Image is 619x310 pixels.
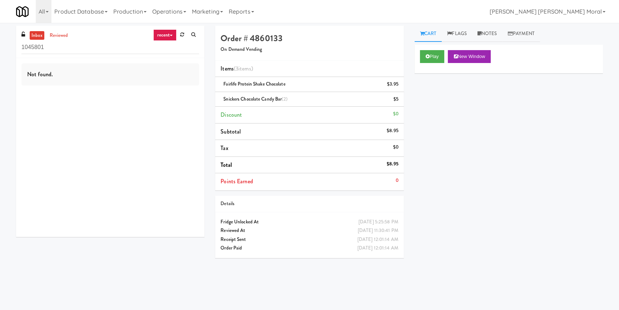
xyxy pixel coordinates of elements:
a: Cart [415,26,442,42]
h5: On Demand Vending [221,47,398,52]
span: Discount [221,111,242,119]
div: Reviewed At [221,226,398,235]
span: Total [221,161,232,169]
div: $8.95 [387,160,398,169]
div: $5 [393,95,398,104]
a: inbox [30,31,44,40]
span: (3 ) [234,64,253,73]
div: $8.95 [387,126,398,135]
a: Payment [502,26,540,42]
div: $0 [393,110,398,118]
div: Receipt Sent [221,235,398,244]
div: Order Paid [221,244,398,253]
a: recent [153,29,177,41]
div: [DATE] 5:25:58 PM [358,218,398,227]
a: Flags [442,26,472,42]
span: Snickers Chocolate Candy Bar [223,96,288,102]
span: Tax [221,144,228,152]
div: $0 [393,143,398,152]
div: Details [221,199,398,208]
button: New Window [448,50,491,63]
span: Items [221,64,253,73]
span: Not found. [27,70,53,78]
input: Search vision orders [21,41,199,54]
a: reviewed [48,31,70,40]
button: Play [420,50,445,63]
ng-pluralize: items [238,64,251,73]
div: $3.95 [387,80,398,89]
span: Subtotal [221,127,241,136]
h4: Order # 4860133 [221,34,398,43]
div: [DATE] 12:01:14 AM [357,244,398,253]
a: Notes [472,26,502,42]
div: Fridge Unlocked At [221,218,398,227]
div: [DATE] 12:01:14 AM [357,235,398,244]
span: (2) [282,96,288,102]
img: Micromart [16,5,29,18]
div: 0 [396,176,398,185]
span: Points Earned [221,177,253,185]
span: Fairlife Protein Shake Chocolate [223,81,285,87]
div: [DATE] 11:30:41 PM [358,226,398,235]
